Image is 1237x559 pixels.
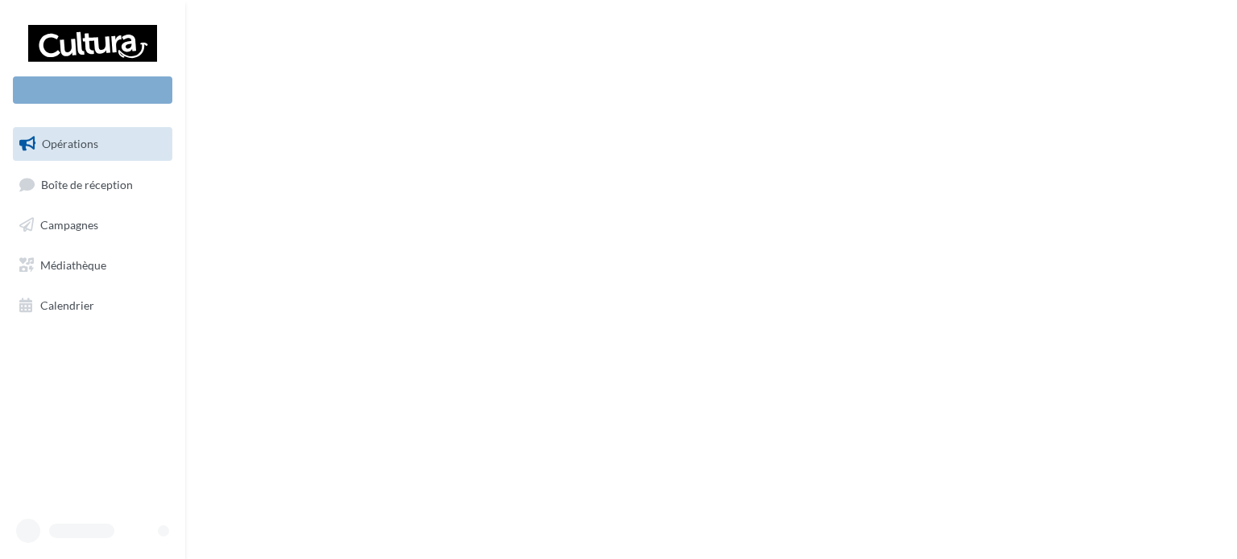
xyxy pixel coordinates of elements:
span: Boîte de réception [41,177,133,191]
span: Médiathèque [40,258,106,272]
div: Nouvelle campagne [13,76,172,104]
a: Opérations [10,127,176,161]
a: Calendrier [10,289,176,323]
span: Opérations [42,137,98,150]
a: Médiathèque [10,249,176,282]
span: Calendrier [40,298,94,311]
span: Campagnes [40,218,98,232]
a: Boîte de réception [10,167,176,202]
a: Campagnes [10,208,176,242]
